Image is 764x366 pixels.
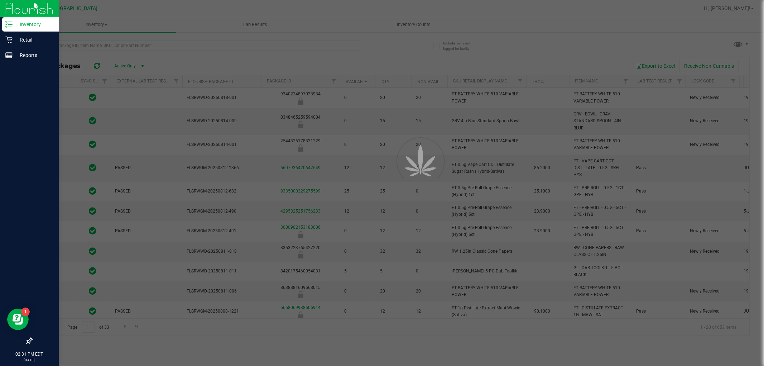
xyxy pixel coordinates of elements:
[13,35,56,44] p: Retail
[3,351,56,357] p: 02:31 PM EDT
[13,51,56,60] p: Reports
[5,36,13,43] inline-svg: Retail
[3,357,56,363] p: [DATE]
[7,309,29,330] iframe: Resource center
[21,308,30,316] iframe: Resource center unread badge
[5,52,13,59] inline-svg: Reports
[13,20,56,29] p: Inventory
[5,21,13,28] inline-svg: Inventory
